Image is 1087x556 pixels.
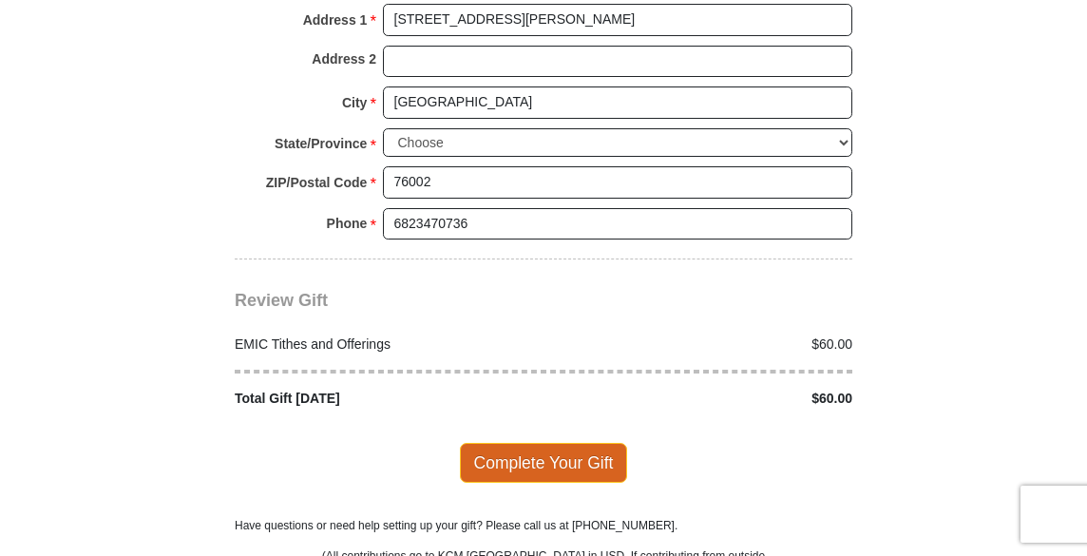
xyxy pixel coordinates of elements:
[303,7,368,33] strong: Address 1
[275,130,367,157] strong: State/Province
[312,46,376,72] strong: Address 2
[327,210,368,237] strong: Phone
[225,335,544,355] div: EMIC Tithes and Offerings
[235,517,852,534] p: Have questions or need help setting up your gift? Please call us at [PHONE_NUMBER].
[460,443,628,483] span: Complete Your Gift
[266,169,368,196] strong: ZIP/Postal Code
[543,335,863,355] div: $60.00
[225,389,544,409] div: Total Gift [DATE]
[543,389,863,409] div: $60.00
[342,89,367,116] strong: City
[235,291,328,310] span: Review Gift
